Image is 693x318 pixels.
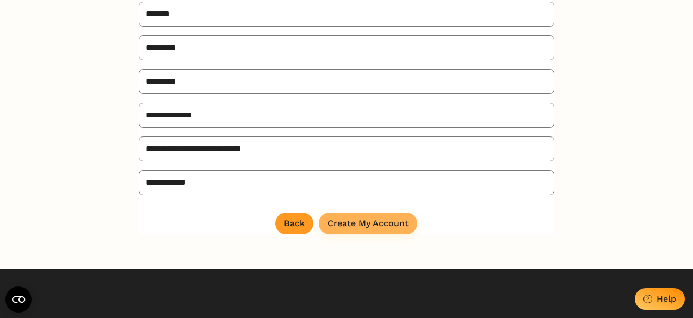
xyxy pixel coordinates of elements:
[275,213,313,234] button: Back
[657,294,676,304] div: Help
[284,218,305,228] div: Back
[5,286,32,313] button: Open CMP widget
[635,288,685,310] button: Help
[319,213,417,234] button: Create My Account
[327,218,409,228] div: Create My Account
